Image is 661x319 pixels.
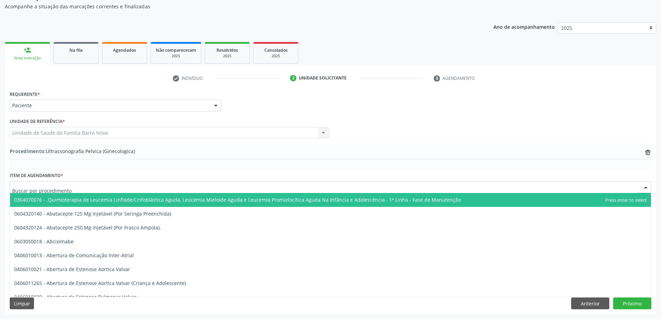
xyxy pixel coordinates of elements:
span: Agendados [113,47,136,53]
span: 0406011265 - Abertura de Estenose Aortica Valvar (Criança e Adolescente) [14,280,186,286]
span: Não compareceram [156,47,196,53]
div: 2025 [210,53,245,59]
div: person_add [24,46,31,54]
span: 0603050018 - Abciximabe [14,238,74,245]
label: Unidade de referência [10,116,65,127]
span: 0406010030 - Abertura de Estenose Pulmonar Valvar [14,294,136,300]
div: Nova marcação [10,56,45,61]
div: 2025 [259,53,293,59]
span: 0604320124 - Abatacepte 250 Mg Injetável (Por Frasco Ampola). [14,224,161,231]
div: 2 [290,75,296,81]
span: 0406010013 - Abertura de Comunicação Inter-Atrial [14,252,134,259]
p: Ano de acompanhamento [493,22,555,31]
span: Procedimento: [10,148,46,154]
input: Buscar por procedimento [12,184,637,198]
span: 0406010021 - Abertura de Estenose Aortica Valvar [14,266,130,272]
span: Ultrassonografia Pelvica (Ginecologica) [10,148,135,155]
button: Limpar [10,297,34,309]
p: Acompanhe a situação das marcações correntes e finalizadas [5,3,461,10]
button: Anterior [571,297,609,309]
span: Cancelados [264,47,288,53]
div: Unidade solicitante [299,75,347,81]
div: 2025 [156,53,196,59]
span: Na fila [69,47,83,53]
span: 0304070076 - .Quimioterapia de Leucemia Linfoide/Linfoblástica Aguda, Leucemia Mieloide Aguda e L... [14,196,461,203]
span: Paciente [12,102,207,109]
label: Requerente [10,89,40,100]
span: Resolvidos [217,47,238,53]
label: Item de agendamento [10,170,63,181]
button: Próximo [613,297,651,309]
span: 0604320140 - Abatacepte 125 Mg Injetável (Por Seringa Preenchida) [14,210,171,217]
